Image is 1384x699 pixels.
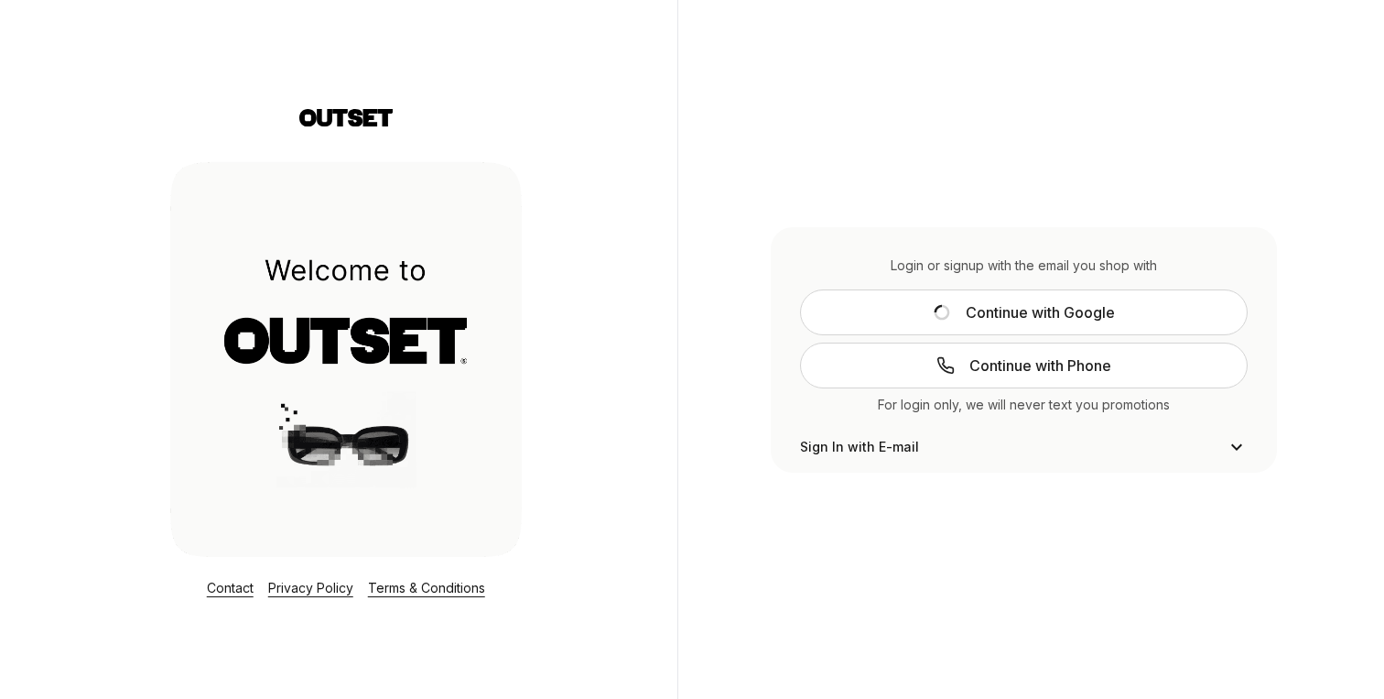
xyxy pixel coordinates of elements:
[969,355,1111,377] span: Continue with Phone
[368,580,485,595] a: Terms & Conditions
[800,257,1248,275] div: Login or signup with the email you shop with
[800,396,1248,414] div: For login only, we will never text you promotions
[966,301,1115,323] span: Continue with Google
[800,343,1248,388] a: Continue with Phone
[268,580,353,595] a: Privacy Policy
[800,438,919,456] span: Sign In with E-mail
[800,289,1248,335] button: Continue with Google
[800,436,1248,458] button: Sign In with E-mail
[207,580,254,595] a: Contact
[170,161,522,557] img: Login Layout Image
